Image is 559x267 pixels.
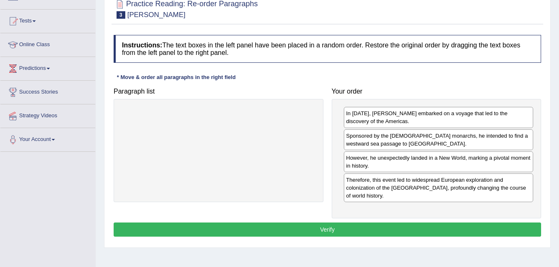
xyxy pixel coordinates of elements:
[0,57,95,78] a: Predictions
[332,88,542,95] h4: Your order
[117,11,125,19] span: 3
[114,35,541,63] h4: The text boxes in the left panel have been placed in a random order. Restore the original order b...
[344,173,534,202] div: Therefore, this event led to widespread European exploration and colonization of the [GEOGRAPHIC_...
[0,33,95,54] a: Online Class
[0,104,95,125] a: Strategy Videos
[114,73,239,81] div: * Move & order all paragraphs in the right field
[0,10,95,30] a: Tests
[122,42,162,49] b: Instructions:
[0,128,95,149] a: Your Account
[344,151,534,172] div: However, he unexpectedly landed in a New World, marking a pivotal moment in history.
[127,11,186,19] small: [PERSON_NAME]
[344,129,534,150] div: Sponsored by the [DEMOGRAPHIC_DATA] monarchs, he intended to find a westward sea passage to [GEOG...
[0,81,95,101] a: Success Stories
[344,107,534,128] div: In [DATE], [PERSON_NAME] embarked on a voyage that led to the discovery of the Americas.
[114,222,541,237] button: Verify
[114,88,323,95] h4: Paragraph list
